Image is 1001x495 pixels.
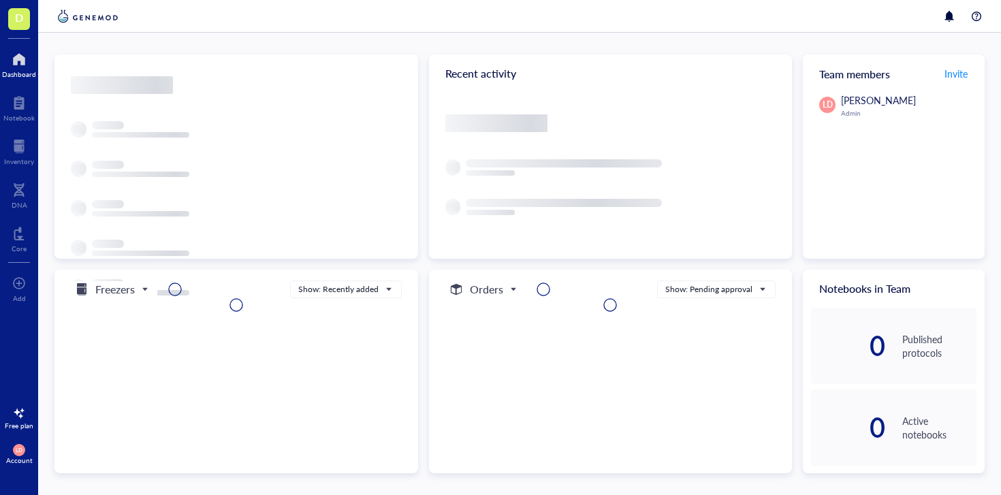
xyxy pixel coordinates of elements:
div: Free plan [5,421,33,430]
div: Account [6,456,33,464]
div: Active notebooks [902,414,976,441]
span: LD [823,99,833,111]
span: LD [16,447,22,453]
div: 0 [811,335,885,357]
div: Show: Pending approval [665,283,752,296]
a: Inventory [4,135,34,165]
h5: Orders [470,281,503,298]
div: 0 [811,417,885,438]
div: Show: Recently added [298,283,379,296]
div: Notebook [3,114,35,122]
a: DNA [12,179,27,209]
a: Core [12,223,27,253]
div: Dashboard [2,70,36,78]
span: Invite [944,67,968,80]
a: Notebook [3,92,35,122]
div: DNA [12,201,27,209]
div: Admin [841,109,976,117]
button: Invite [944,63,968,84]
div: Core [12,244,27,253]
img: genemod-logo [54,8,121,25]
h5: Freezers [95,281,135,298]
span: D [15,9,23,26]
div: Inventory [4,157,34,165]
div: Add [13,294,26,302]
div: Recent activity [429,54,793,93]
span: [PERSON_NAME] [841,93,916,107]
div: Published protocols [902,332,976,360]
div: Team members [803,54,985,93]
a: Dashboard [2,48,36,78]
div: Notebooks in Team [803,270,985,308]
